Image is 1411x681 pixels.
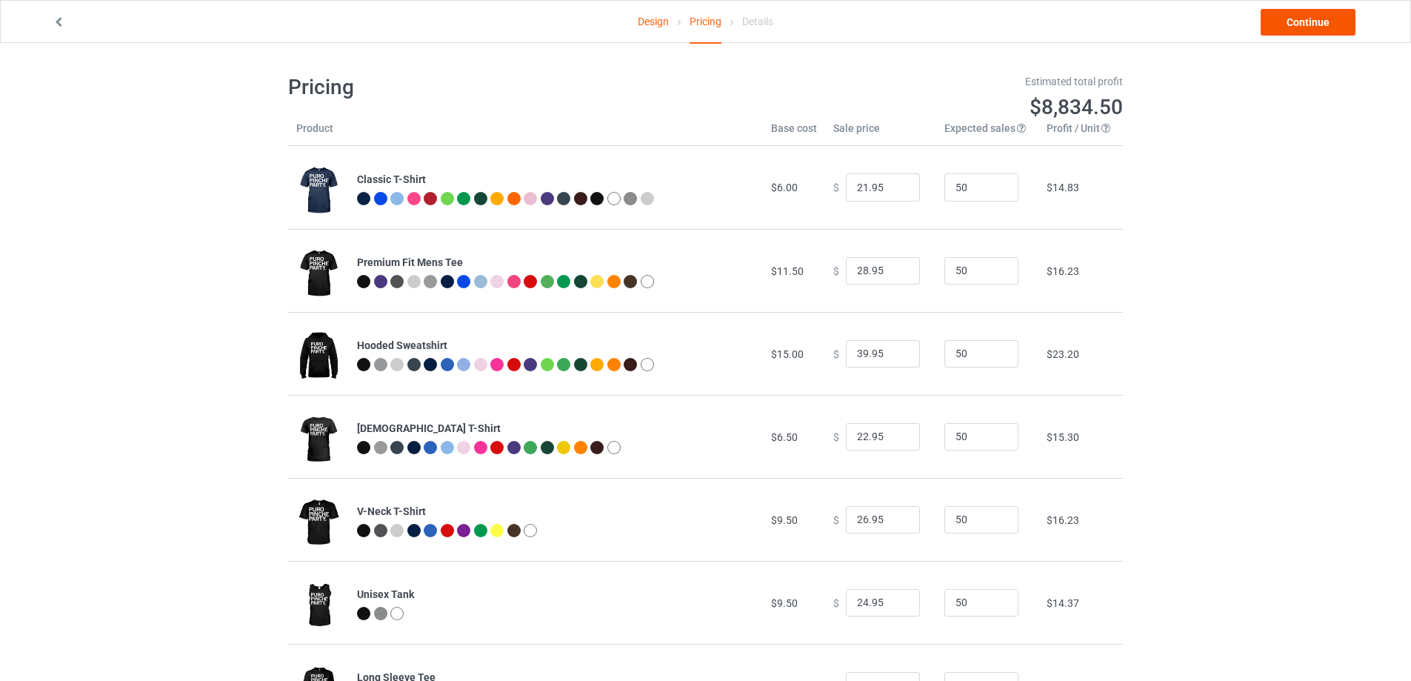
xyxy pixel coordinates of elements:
[374,607,387,620] img: heather_texture.png
[357,588,414,600] b: Unisex Tank
[771,182,798,193] span: $6.00
[716,74,1124,89] div: Estimated total profit
[833,182,839,193] span: $
[833,348,839,359] span: $
[424,275,437,288] img: heather_texture.png
[833,514,839,525] span: $
[288,74,696,101] h1: Pricing
[1261,9,1355,36] a: Continue
[638,1,669,42] a: Design
[771,431,798,443] span: $6.50
[1047,265,1079,277] span: $16.23
[833,431,839,442] span: $
[1047,597,1079,609] span: $14.37
[1030,95,1123,119] span: $8,834.50
[936,121,1038,146] th: Expected sales
[1047,431,1079,443] span: $15.30
[357,339,447,351] b: Hooded Sweatshirt
[624,192,637,205] img: heather_texture.png
[742,1,773,42] div: Details
[1047,348,1079,360] span: $23.20
[771,348,804,360] span: $15.00
[1047,182,1079,193] span: $14.83
[763,121,825,146] th: Base cost
[771,265,804,277] span: $11.50
[690,1,721,44] div: Pricing
[771,597,798,609] span: $9.50
[771,514,798,526] span: $9.50
[357,256,463,268] b: Premium Fit Mens Tee
[1038,121,1123,146] th: Profit / Unit
[357,505,426,517] b: V-Neck T-Shirt
[833,265,839,276] span: $
[357,422,501,434] b: [DEMOGRAPHIC_DATA] T-Shirt
[1047,514,1079,526] span: $16.23
[833,597,839,608] span: $
[357,173,426,185] b: Classic T-Shirt
[825,121,936,146] th: Sale price
[288,121,349,146] th: Product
